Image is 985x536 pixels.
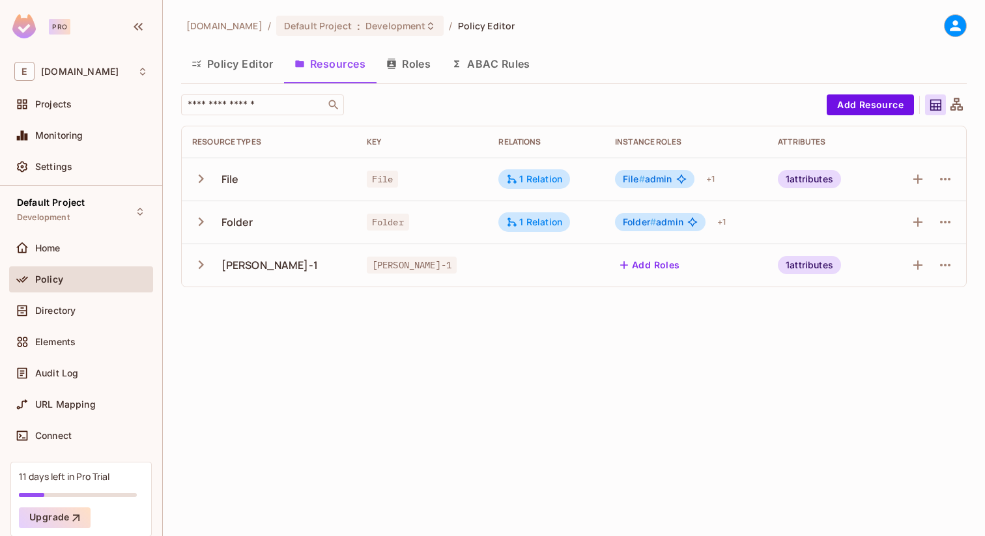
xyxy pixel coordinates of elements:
button: Roles [376,48,441,80]
span: File [367,171,399,188]
div: Pro [49,19,70,35]
span: Audit Log [35,368,78,378]
button: Upgrade [19,507,91,528]
span: Projects [35,99,72,109]
div: Relations [498,137,594,147]
li: / [268,20,271,32]
span: Development [365,20,425,32]
li: / [449,20,452,32]
div: Key [367,137,478,147]
div: 11 days left in Pro Trial [19,470,109,483]
span: Directory [35,305,76,316]
div: + 1 [701,169,720,190]
span: Settings [35,162,72,172]
span: : [356,21,361,31]
div: 1 Relation [506,173,562,185]
span: File [623,173,645,184]
div: 1 attributes [778,170,841,188]
div: 1 attributes [778,256,841,274]
span: Folder [367,214,409,231]
span: Default Project [17,197,85,208]
span: the active workspace [186,20,263,32]
span: URL Mapping [35,399,96,410]
button: Policy Editor [181,48,284,80]
div: [PERSON_NAME]-1 [221,258,318,272]
span: [PERSON_NAME]-1 [367,257,457,274]
div: Resource Types [192,137,346,147]
button: ABAC Rules [441,48,541,80]
span: # [650,216,656,227]
span: Folder [623,216,656,227]
div: Folder [221,215,253,229]
div: Attributes [778,137,874,147]
button: Add Roles [615,255,685,275]
span: Policy Editor [458,20,515,32]
span: Development [17,212,70,223]
div: File [221,172,239,186]
button: Add Resource [827,94,914,115]
div: Instance roles [615,137,757,147]
span: # [639,173,645,184]
div: 1 Relation [506,216,562,228]
span: Policy [35,274,63,285]
span: admin [623,174,672,184]
span: admin [623,217,683,227]
img: SReyMgAAAABJRU5ErkJggg== [12,14,36,38]
button: Resources [284,48,376,80]
span: E [14,62,35,81]
span: Elements [35,337,76,347]
span: Connect [35,430,72,441]
span: Default Project [284,20,352,32]
div: + 1 [712,212,731,233]
span: Home [35,243,61,253]
span: Monitoring [35,130,83,141]
span: Workspace: example.com [41,66,119,77]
